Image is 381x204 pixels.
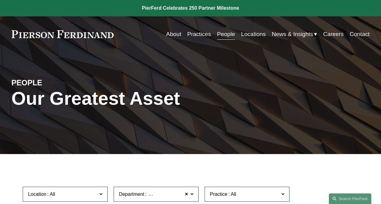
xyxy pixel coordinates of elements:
[12,78,101,88] h4: PEOPLE
[166,28,181,40] a: About
[119,192,144,197] span: Department
[28,192,46,197] span: Location
[210,192,227,197] span: Practice
[272,29,313,39] span: News & Insights
[187,28,211,40] a: Practices
[147,190,190,198] span: Intellectual Property
[323,28,344,40] a: Careers
[350,28,369,40] a: Contact
[12,88,250,109] h1: Our Greatest Asset
[329,193,371,204] a: Search this site
[272,28,317,40] a: folder dropdown
[217,28,235,40] a: People
[241,28,266,40] a: Locations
